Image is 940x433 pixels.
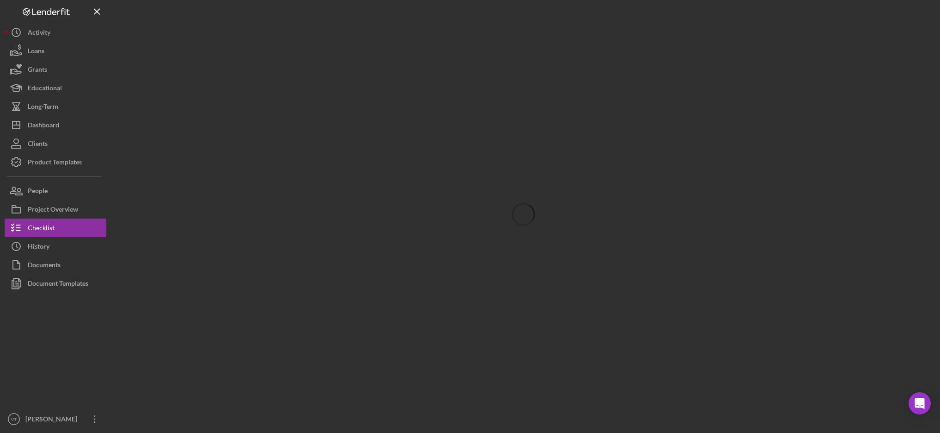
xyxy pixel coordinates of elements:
button: Checklist [5,219,106,237]
button: VT[PERSON_NAME] [5,410,106,428]
button: Clients [5,134,106,153]
button: Documents [5,256,106,274]
div: Documents [28,256,61,276]
button: Dashboard [5,116,106,134]
text: VT [11,417,17,422]
button: Long-Term [5,97,106,116]
button: Loans [5,42,106,60]
div: Product Templates [28,153,82,174]
div: Document Templates [28,274,88,295]
button: Grants [5,60,106,79]
button: Educational [5,79,106,97]
button: Document Templates [5,274,106,293]
div: Checklist [28,219,55,239]
button: Project Overview [5,200,106,219]
div: Grants [28,60,47,81]
div: History [28,237,49,258]
div: [PERSON_NAME] [23,410,83,431]
div: Open Intercom Messenger [909,392,931,414]
div: Clients [28,134,48,155]
div: Long-Term [28,97,58,118]
div: Loans [28,42,44,63]
button: People [5,182,106,200]
button: Activity [5,23,106,42]
div: Project Overview [28,200,78,221]
div: Educational [28,79,62,100]
button: History [5,237,106,256]
div: Activity [28,23,50,44]
div: Dashboard [28,116,59,137]
div: People [28,182,48,202]
button: Product Templates [5,153,106,171]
